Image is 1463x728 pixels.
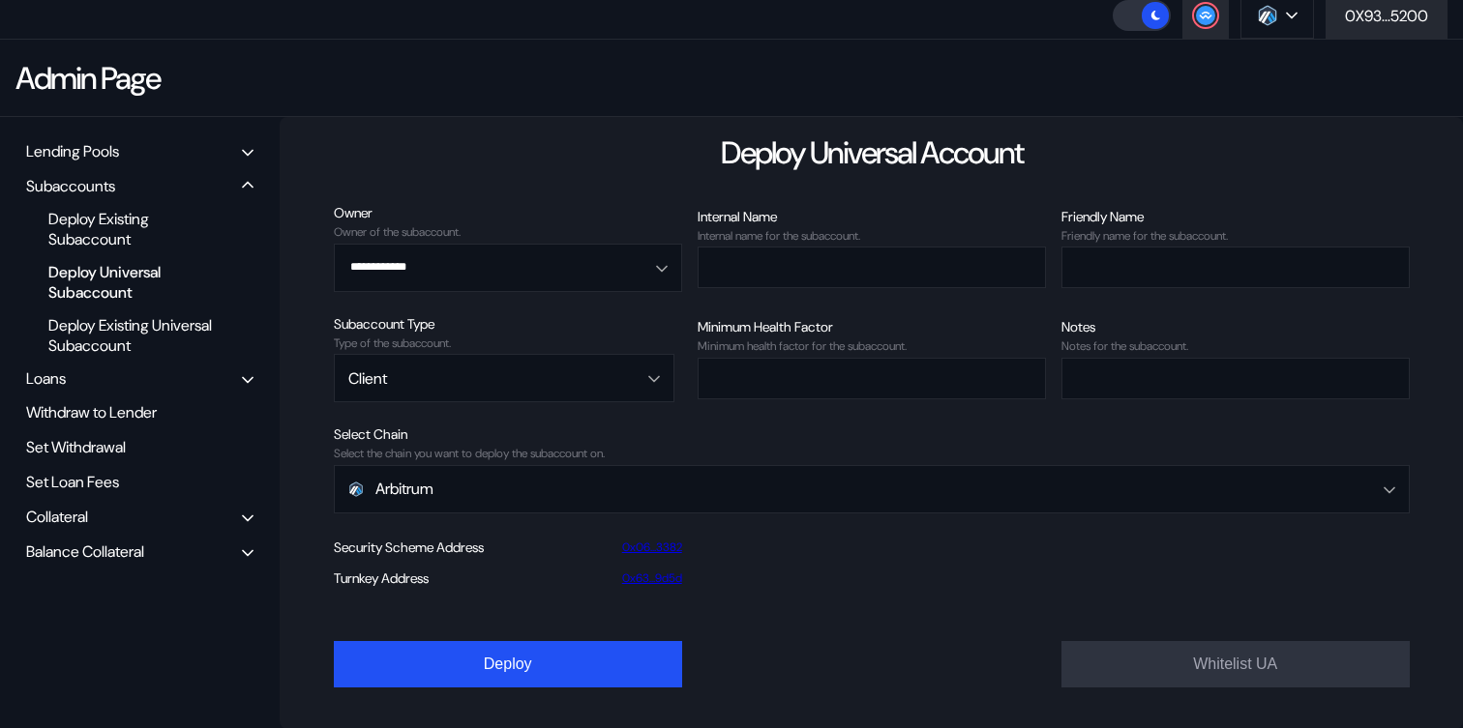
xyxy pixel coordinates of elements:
[698,208,1046,225] div: Internal Name
[1061,339,1410,353] div: Notes for the subaccount.
[1061,318,1410,335] div: Notes
[334,336,682,350] div: Type of the subaccount.
[26,368,66,389] div: Loans
[334,447,1410,460] div: Select the chain you want to deploy the subaccount on.
[15,58,160,99] div: Admin Page
[39,206,227,252] div: Deploy Existing Subaccount
[622,540,682,554] a: 0x06...3382
[39,259,227,306] div: Deploy Universal Subaccount
[19,397,260,427] div: Withdraw to Lender
[334,465,1410,513] button: Open menu
[334,204,682,221] div: Owner
[334,315,682,333] div: Subaccount Type
[334,225,682,239] div: Owner of the subaccount.
[1345,6,1428,26] div: 0X93...5200
[348,368,626,389] div: Client
[698,339,1046,353] div: Minimum health factor for the subaccount.
[348,479,1280,499] div: Arbitrum
[19,432,260,462] div: Set Withdrawal
[334,569,429,587] div: Turnkey Address
[26,176,115,196] div: Subaccounts
[698,318,1046,335] div: Minimum Health Factor
[622,571,682,585] a: 0x63...9d5d
[348,481,364,497] img: chain-logo
[1061,229,1410,243] div: Friendly name for the subaccount.
[26,507,88,527] div: Collateral
[1257,5,1278,26] img: chain logo
[334,425,1410,443] div: Select Chain
[698,229,1046,243] div: Internal name for the subaccount.
[1061,208,1410,225] div: Friendly Name
[334,539,484,556] div: Security Scheme Address
[334,641,682,687] button: Deploy
[39,312,227,359] div: Deploy Existing Universal Subaccount
[334,354,674,402] button: Open menu
[1061,641,1410,687] button: Whitelist UA
[721,132,1023,173] div: Deploy Universal Account
[26,541,144,562] div: Balance Collateral
[19,467,260,497] div: Set Loan Fees
[334,244,682,292] button: Open menu
[26,141,119,161] div: Lending Pools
